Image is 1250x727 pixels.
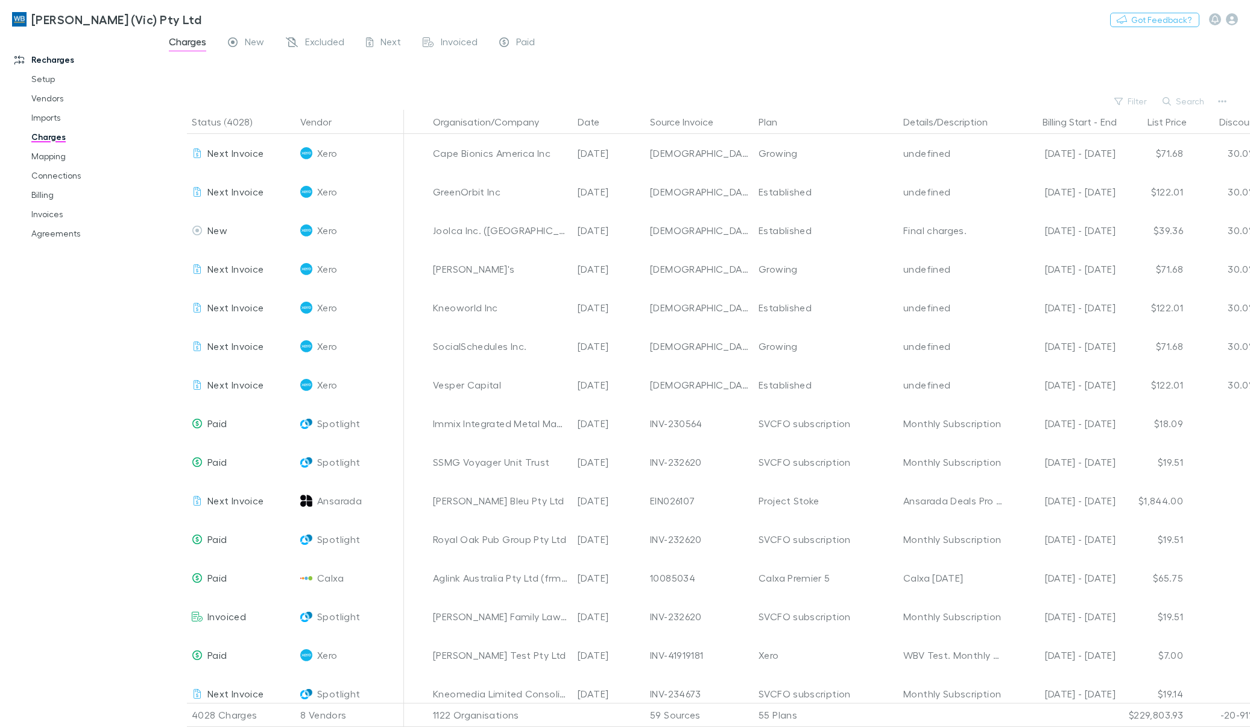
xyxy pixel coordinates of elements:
[903,443,1002,481] div: Monthly Subscription
[759,559,894,597] div: Calxa Premier 5
[759,211,894,250] div: Established
[1012,173,1116,211] div: [DATE] - [DATE]
[650,597,749,636] div: INV-232620
[207,302,264,313] span: Next Invoice
[317,211,337,250] span: Xero
[31,12,201,27] h3: [PERSON_NAME] (Vic) Pty Ltd
[1209,686,1238,715] iframe: Intercom live chat
[300,340,312,352] img: Xero's Logo
[1116,443,1188,481] div: $19.51
[903,404,1002,443] div: Monthly Subscription
[428,703,573,727] div: 1122 Organisations
[1012,250,1116,288] div: [DATE] - [DATE]
[317,597,360,636] span: Spotlight
[650,211,749,250] div: [DEMOGRAPHIC_DATA]-6578810
[433,134,568,173] div: Cape Bionics America Inc
[380,36,401,51] span: Next
[650,134,749,173] div: [DEMOGRAPHIC_DATA]-6578810
[903,366,1002,404] div: undefined
[433,211,568,250] div: Joolca Inc. ([GEOGRAPHIC_DATA])
[207,649,227,661] span: Paid
[433,288,568,327] div: Kneoworld Inc
[903,481,1002,520] div: Ansarada Deals Pro 1GB - Month to Month
[207,263,264,275] span: Next Invoice
[19,69,167,89] a: Setup
[650,110,728,134] button: Source Invoice
[19,205,167,224] a: Invoices
[573,404,645,443] div: [DATE]
[573,211,645,250] div: [DATE]
[433,404,568,443] div: Immix Integrated Metal Management P/L
[573,443,645,481] div: [DATE]
[433,520,568,559] div: Royal Oak Pub Group Pty Ltd
[207,611,246,622] span: Invoiced
[433,366,568,404] div: Vesper Capital
[295,703,404,727] div: 8 Vendors
[317,675,360,713] span: Spotlight
[645,703,754,727] div: 59 Sources
[650,675,749,713] div: INV-234673
[903,288,1002,327] div: undefined
[300,224,312,237] img: Xero's Logo
[1116,211,1188,250] div: $39.36
[759,134,894,173] div: Growing
[300,533,312,545] img: Spotlight's Logo
[1157,94,1211,109] button: Search
[573,366,645,404] div: [DATE]
[1012,559,1116,597] div: [DATE] - [DATE]
[207,495,264,506] span: Next Invoice
[754,703,898,727] div: 55 Plans
[1147,110,1201,134] button: List Price
[207,147,264,159] span: Next Invoice
[903,110,1002,134] button: Details/Description
[903,327,1002,366] div: undefined
[1116,481,1188,520] div: $1,844.00
[1012,597,1116,636] div: [DATE] - [DATE]
[1100,110,1117,134] button: End
[317,288,337,327] span: Xero
[300,302,312,314] img: Xero's Logo
[1043,110,1091,134] button: Billing Start
[759,250,894,288] div: Growing
[245,36,264,51] span: New
[759,327,894,366] div: Growing
[317,520,360,559] span: Spotlight
[573,481,645,520] div: [DATE]
[2,50,167,69] a: Recharges
[903,173,1002,211] div: undefined
[573,173,645,211] div: [DATE]
[1116,327,1188,366] div: $71.68
[207,572,227,583] span: Paid
[573,597,645,636] div: [DATE]
[317,481,362,520] span: Ansarada
[903,134,1002,173] div: undefined
[650,520,749,559] div: INV-232620
[300,649,312,661] img: Xero's Logo
[317,366,337,404] span: Xero
[1012,520,1116,559] div: [DATE] - [DATE]
[207,688,264,699] span: Next Invoice
[207,186,264,197] span: Next Invoice
[187,703,295,727] div: 4028 Charges
[207,379,264,390] span: Next Invoice
[1012,636,1116,675] div: [DATE] - [DATE]
[759,636,894,675] div: Xero
[19,224,167,243] a: Agreements
[300,379,312,391] img: Xero's Logo
[300,110,346,134] button: Vendor
[903,211,1002,250] div: Final charges.
[650,404,749,443] div: INV-230564
[300,495,312,507] img: Ansarada's Logo
[19,185,167,205] a: Billing
[19,166,167,185] a: Connections
[300,147,312,159] img: Xero's Logo
[759,597,894,636] div: SVCFO subscription
[759,110,792,134] button: Plan
[1012,211,1116,250] div: [DATE] - [DATE]
[19,89,167,108] a: Vendors
[317,173,337,211] span: Xero
[759,173,894,211] div: Established
[317,404,360,443] span: Spotlight
[759,675,894,713] div: SVCFO subscription
[1116,173,1188,211] div: $122.01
